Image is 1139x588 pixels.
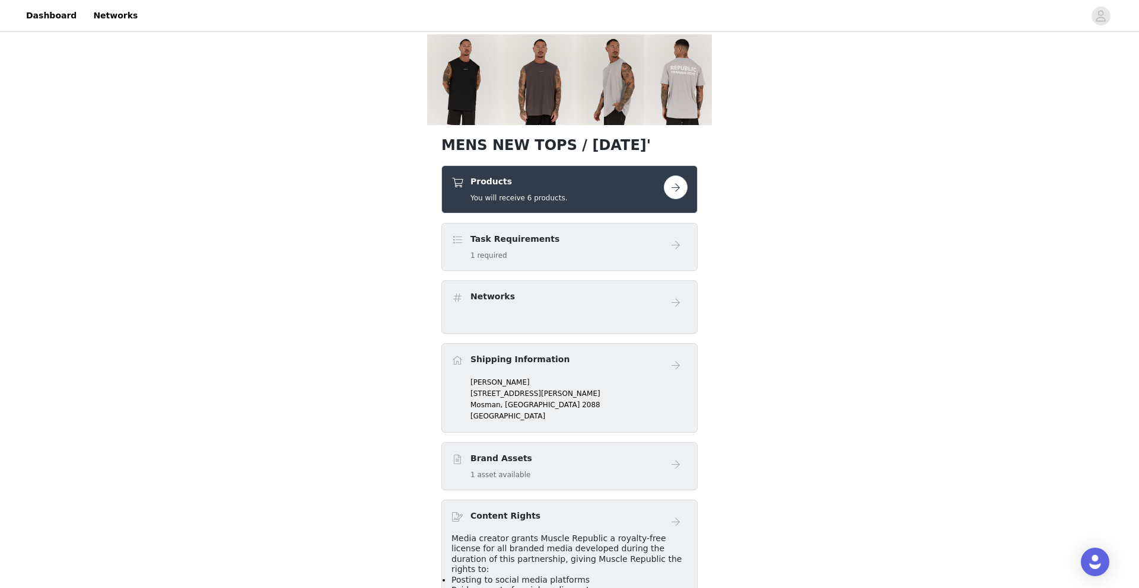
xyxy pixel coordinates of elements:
p: [PERSON_NAME] [470,377,688,388]
a: Networks [86,2,145,29]
span: [GEOGRAPHIC_DATA] [505,401,580,409]
span: Mosman, [470,401,502,409]
h5: You will receive 6 products. [470,193,567,203]
h4: Task Requirements [470,233,559,245]
h5: 1 required [470,250,559,261]
h4: Networks [470,290,515,303]
p: [STREET_ADDRESS][PERSON_NAME] [470,388,688,399]
h5: 1 asset available [470,469,532,480]
a: Dashboard [19,2,84,29]
div: Brand Assets [441,442,698,490]
div: Shipping Information [441,343,698,433]
div: avatar [1095,7,1106,25]
h4: Shipping Information [470,353,569,366]
h4: Products [470,175,567,188]
span: 2088 [582,401,600,409]
h4: Brand Assets [470,452,532,465]
h1: MENS NEW TOPS / [DATE]' [441,135,698,156]
img: campaign image [427,34,712,125]
div: Task Requirements [441,223,698,271]
p: [GEOGRAPHIC_DATA] [470,411,688,421]
div: Open Intercom Messenger [1081,548,1109,576]
div: Networks [441,280,698,334]
div: Products [441,165,698,213]
span: Media creator grants Muscle Republic a royalty-free license for all branded media developed durin... [451,533,682,574]
h4: Content Rights [470,510,540,522]
span: Posting to social media platforms [451,575,590,584]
